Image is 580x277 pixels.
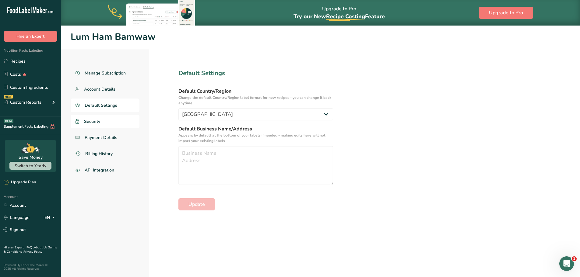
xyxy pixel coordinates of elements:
[572,256,577,261] span: 1
[26,245,34,250] a: FAQ .
[559,256,574,271] iframe: Intercom live chat
[294,13,385,20] span: Try our New Feature
[479,7,533,19] button: Upgrade to Pro
[44,214,57,221] div: EN
[34,245,48,250] a: About Us .
[4,179,36,185] div: Upgrade Plan
[4,212,30,223] a: Language
[4,99,41,106] div: Custom Reports
[4,245,25,250] a: Hire an Expert .
[23,250,42,254] a: Privacy Policy
[294,0,385,26] div: Upgrade to Pro
[4,95,13,99] div: NEW
[489,9,523,16] span: Upgrade to Pro
[9,162,51,170] button: Switch to Yearly
[19,154,43,161] div: Save Money
[15,163,46,169] span: Switch to Yearly
[4,119,13,123] div: BETA
[326,13,365,20] span: Recipe Costing
[4,31,57,42] button: Hire an Expert
[4,245,57,254] a: Terms & Conditions .
[4,263,57,271] div: Powered By FoodLabelMaker © 2025 All Rights Reserved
